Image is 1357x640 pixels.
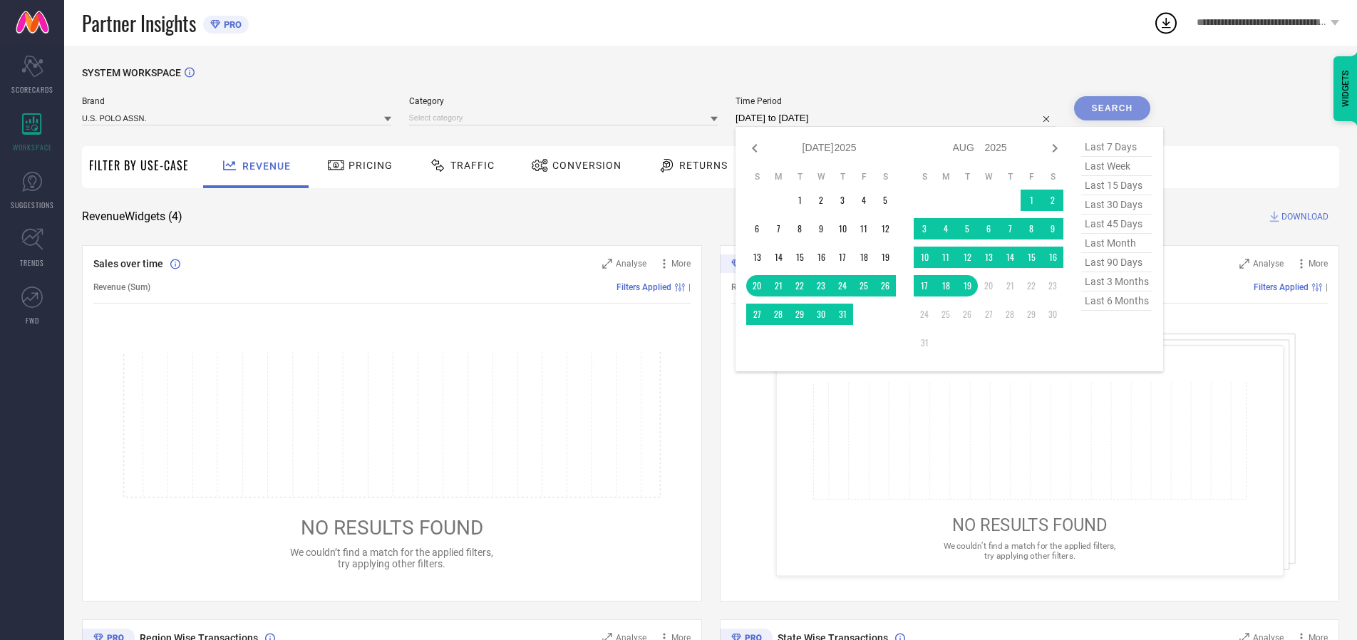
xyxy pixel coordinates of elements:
[935,275,956,296] td: Mon Aug 18 2025
[1042,304,1063,325] td: Sat Aug 30 2025
[602,259,612,269] svg: Zoom
[1239,259,1249,269] svg: Zoom
[853,171,874,182] th: Friday
[874,171,896,182] th: Saturday
[1254,282,1309,292] span: Filters Applied
[1021,171,1042,182] th: Friday
[956,275,978,296] td: Tue Aug 19 2025
[20,257,44,268] span: TRENDS
[1042,171,1063,182] th: Saturday
[1081,215,1152,234] span: last 45 days
[1326,282,1328,292] span: |
[768,171,789,182] th: Monday
[999,275,1021,296] td: Thu Aug 21 2025
[720,254,773,276] div: Premium
[242,160,291,172] span: Revenue
[935,218,956,239] td: Mon Aug 04 2025
[746,171,768,182] th: Sunday
[853,190,874,211] td: Fri Jul 04 2025
[943,541,1115,560] span: We couldn’t find a match for the applied filters, try applying other filters.
[1021,190,1042,211] td: Fri Aug 01 2025
[1081,253,1152,272] span: last 90 days
[956,247,978,268] td: Tue Aug 12 2025
[1153,10,1179,36] div: Open download list
[935,247,956,268] td: Mon Aug 11 2025
[810,218,832,239] td: Wed Jul 09 2025
[1042,275,1063,296] td: Sat Aug 23 2025
[1081,234,1152,253] span: last month
[914,171,935,182] th: Sunday
[11,84,53,95] span: SCORECARDS
[832,190,853,211] td: Thu Jul 03 2025
[746,218,768,239] td: Sun Jul 06 2025
[874,275,896,296] td: Sat Jul 26 2025
[1021,218,1042,239] td: Fri Aug 08 2025
[93,282,150,292] span: Revenue (Sum)
[1042,218,1063,239] td: Sat Aug 09 2025
[874,247,896,268] td: Sat Jul 19 2025
[746,304,768,325] td: Sun Jul 27 2025
[768,304,789,325] td: Mon Jul 28 2025
[409,96,718,106] span: Category
[810,275,832,296] td: Wed Jul 23 2025
[999,247,1021,268] td: Thu Aug 14 2025
[914,247,935,268] td: Sun Aug 10 2025
[768,218,789,239] td: Mon Jul 07 2025
[956,171,978,182] th: Tuesday
[220,19,242,30] span: PRO
[1021,275,1042,296] td: Fri Aug 22 2025
[853,275,874,296] td: Fri Jul 25 2025
[914,218,935,239] td: Sun Aug 03 2025
[810,171,832,182] th: Wednesday
[1081,157,1152,176] span: last week
[789,247,810,268] td: Tue Jul 15 2025
[746,247,768,268] td: Sun Jul 13 2025
[736,110,1056,127] input: Select time period
[616,259,646,269] span: Analyse
[832,218,853,239] td: Thu Jul 10 2025
[832,171,853,182] th: Thursday
[1021,304,1042,325] td: Fri Aug 29 2025
[978,171,999,182] th: Wednesday
[935,171,956,182] th: Monday
[82,9,196,38] span: Partner Insights
[914,304,935,325] td: Sun Aug 24 2025
[349,160,393,171] span: Pricing
[746,275,768,296] td: Sun Jul 20 2025
[810,190,832,211] td: Wed Jul 02 2025
[679,160,728,171] span: Returns
[616,282,671,292] span: Filters Applied
[978,218,999,239] td: Wed Aug 06 2025
[853,247,874,268] td: Fri Jul 18 2025
[1021,247,1042,268] td: Fri Aug 15 2025
[832,304,853,325] td: Thu Jul 31 2025
[82,210,182,224] span: Revenue Widgets ( 4 )
[1081,272,1152,291] span: last 3 months
[671,259,691,269] span: More
[26,315,39,326] span: FWD
[768,275,789,296] td: Mon Jul 21 2025
[978,247,999,268] td: Wed Aug 13 2025
[789,171,810,182] th: Tuesday
[301,516,483,540] span: NO RESULTS FOUND
[731,282,801,292] span: Revenue (% share)
[935,304,956,325] td: Mon Aug 25 2025
[11,200,54,210] span: SUGGESTIONS
[810,304,832,325] td: Wed Jul 30 2025
[768,247,789,268] td: Mon Jul 14 2025
[999,304,1021,325] td: Thu Aug 28 2025
[736,96,1056,106] span: Time Period
[746,140,763,157] div: Previous month
[978,304,999,325] td: Wed Aug 27 2025
[789,190,810,211] td: Tue Jul 01 2025
[1081,291,1152,311] span: last 6 months
[914,332,935,353] td: Sun Aug 31 2025
[1046,140,1063,157] div: Next month
[1042,190,1063,211] td: Sat Aug 02 2025
[82,96,391,106] span: Brand
[999,218,1021,239] td: Thu Aug 07 2025
[1042,247,1063,268] td: Sat Aug 16 2025
[789,275,810,296] td: Tue Jul 22 2025
[1081,195,1152,215] span: last 30 days
[552,160,621,171] span: Conversion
